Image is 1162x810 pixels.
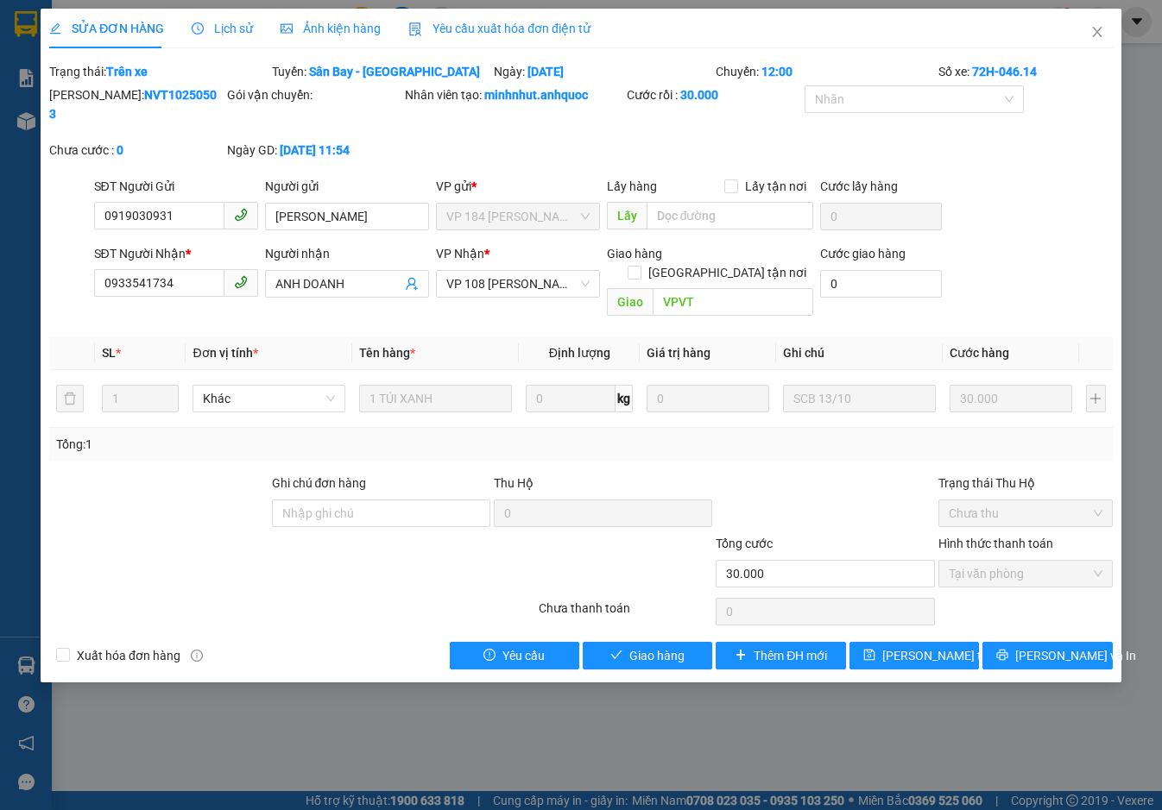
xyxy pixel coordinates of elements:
button: Close [1073,9,1121,57]
button: save[PERSON_NAME] thay đổi [849,642,979,669]
span: VP Nhận [436,247,484,261]
span: [PERSON_NAME] thay đổi [882,646,1020,665]
span: exclamation-circle [483,649,496,662]
span: Giao hàng [607,247,662,261]
div: Ngày: [492,62,714,81]
button: plus [1086,385,1106,412]
span: user-add [405,277,419,291]
span: info-circle [191,650,203,662]
input: Ghi Chú [783,385,936,412]
label: Cước lấy hàng [820,179,898,193]
div: Cước rồi : [627,85,801,104]
input: Ghi chú đơn hàng [272,499,490,527]
span: Chưa thu [949,500,1102,526]
input: Dọc đường [647,202,814,229]
div: Gói vận chuyển: [227,85,401,104]
div: Chưa cước : [49,141,224,160]
div: Tổng: 1 [56,435,450,454]
span: Thêm ĐH mới [754,646,827,665]
input: Cước giao hàng [820,270,942,298]
span: Xuất hóa đơn hàng [70,646,187,665]
b: minhnhut.anhquoc [484,88,588,102]
span: Giao hàng [629,646,685,665]
span: Cước hàng [950,346,1009,360]
label: Cước giao hàng [820,247,906,261]
b: [DATE] 11:54 [280,143,350,157]
button: checkGiao hàng [583,642,712,669]
input: VD: Bàn, Ghế [359,385,512,412]
span: SỬA ĐƠN HÀNG [49,22,164,35]
div: Ngày GD: [227,141,401,160]
span: printer [996,649,1008,662]
span: Yêu cầu [502,646,545,665]
span: Khác [203,386,335,411]
div: Người gửi [265,177,429,196]
div: Chưa thanh toán [537,599,715,629]
div: Trạng thái: [47,62,269,81]
button: plusThêm ĐH mới [716,642,845,669]
span: phone [234,208,248,222]
div: Số xe: [937,62,1115,81]
span: kg [616,385,633,412]
span: Thu Hộ [494,476,534,490]
div: SĐT Người Gửi [94,177,258,196]
span: Lấy hàng [607,179,657,193]
span: SL [102,346,116,360]
div: Chuyến: [714,62,936,81]
span: VP 184 Nguyễn Văn Trỗi - HCM [446,204,590,229]
span: Giá trị hàng [647,346,710,360]
button: printer[PERSON_NAME] và In [982,642,1112,669]
div: Người nhận [265,244,429,263]
span: plus [735,649,747,662]
b: [DATE] [527,65,564,78]
input: 0 [647,385,769,412]
div: Tuyến: [270,62,492,81]
span: Giao [607,288,653,316]
b: 0 [117,143,123,157]
span: phone [234,275,248,289]
span: edit [49,22,61,35]
input: Cước lấy hàng [820,203,942,230]
span: save [863,649,875,662]
button: delete [56,385,84,412]
button: exclamation-circleYêu cầu [450,642,579,669]
span: Tên hàng [359,346,415,360]
label: Hình thức thanh toán [938,537,1053,550]
span: Định lượng [549,346,610,360]
span: [PERSON_NAME] và In [1015,646,1136,665]
b: 30.000 [680,88,718,102]
div: VP gửi [436,177,600,196]
div: Nhân viên tạo: [405,85,623,104]
span: Tổng cước [716,537,773,550]
th: Ghi chú [776,336,943,370]
span: [GEOGRAPHIC_DATA] tận nơi [641,263,813,282]
span: picture [281,22,293,35]
div: [PERSON_NAME]: [49,85,224,123]
span: VP 108 Lê Hồng Phong - Vũng Tàu [446,271,590,297]
b: Sân Bay - [GEOGRAPHIC_DATA] [309,65,480,78]
span: check [610,649,622,662]
span: Ảnh kiện hàng [281,22,381,35]
span: clock-circle [192,22,204,35]
span: Lấy tận nơi [738,177,813,196]
b: Trên xe [106,65,148,78]
span: close [1090,25,1104,39]
label: Ghi chú đơn hàng [272,476,367,490]
span: Yêu cầu xuất hóa đơn điện tử [408,22,590,35]
span: Lấy [607,202,647,229]
img: icon [408,22,422,36]
span: Lịch sử [192,22,253,35]
input: 0 [950,385,1072,412]
b: 12:00 [761,65,793,78]
div: SĐT Người Nhận [94,244,258,263]
span: Tại văn phòng [949,561,1102,587]
div: Trạng thái Thu Hộ [938,474,1113,493]
span: Đơn vị tính [193,346,257,360]
b: 72H-046.14 [972,65,1037,78]
input: Dọc đường [653,288,814,316]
